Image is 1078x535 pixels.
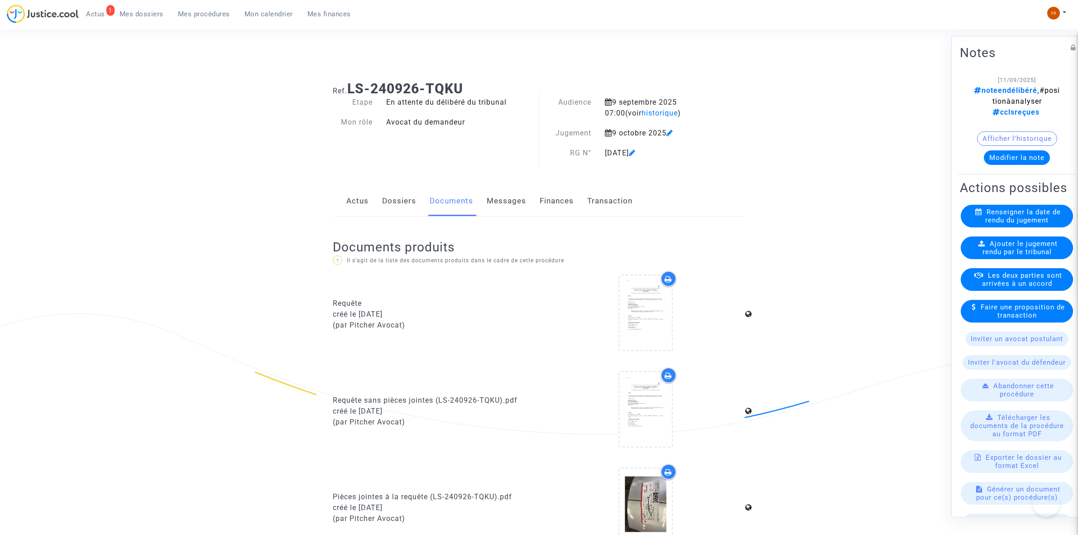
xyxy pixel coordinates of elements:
[333,255,745,266] p: Il s'agit de la liste des documents produits dans le cadre de cette procédure
[974,86,1040,94] span: noteendélibéré,
[540,186,574,216] a: Finances
[379,97,539,108] div: En attente du délibéré du tribunal
[598,148,716,159] div: [DATE]
[112,7,171,21] a: Mes dossiers
[998,76,1036,83] span: [11/09/2025]
[625,109,681,117] span: (voir )
[333,298,532,309] div: Requête
[86,10,105,18] span: Actus
[333,87,347,95] span: Ref.
[379,117,539,128] div: Avocat du demandeur
[974,86,1060,116] span: #positionàanalyser
[487,186,526,216] a: Messages
[333,309,532,320] div: créé le [DATE]
[992,107,1040,116] span: cclsreçues
[985,207,1061,224] span: Renseigner la date de rendu du jugement
[960,179,1074,195] h2: Actions possibles
[642,109,678,117] span: historique
[970,413,1064,438] span: Télécharger les documents de la procédure au format PDF
[539,97,599,119] div: Audience
[980,516,1067,533] span: Faire signer un document à un participant
[333,395,532,406] div: Requête sans pièces jointes (LS-240926-TQKU).pdf
[237,7,300,21] a: Mon calendrier
[1047,7,1060,19] img: fc99b196863ffcca57bb8fe2645aafd9
[171,7,237,21] a: Mes procédures
[976,485,1060,501] span: Générer un document pour ce(s) procédure(s)
[333,492,532,502] div: Pièces jointes à la requête (LS-240926-TQKU).pdf
[106,5,115,16] div: 1
[598,97,716,119] div: 9 septembre 2025 07:00
[981,303,1065,319] span: Faire une proposition de transaction
[968,358,1066,366] span: Inviter l'avocat du défendeur
[333,502,532,513] div: créé le [DATE]
[430,186,473,216] a: Documents
[120,10,163,18] span: Mes dossiers
[1033,490,1060,517] iframe: Help Scout Beacon - Open
[977,131,1057,145] button: Afficher l'historique
[382,186,416,216] a: Dossiers
[993,381,1054,398] span: Abandonner cette procédure
[598,128,716,139] div: 9 octobre 2025
[300,7,358,21] a: Mes finances
[326,97,379,108] div: Etape
[346,186,369,216] a: Actus
[178,10,230,18] span: Mes procédures
[7,5,79,23] img: jc-logo.svg
[986,453,1062,469] span: Exporter le dossier au format Excel
[587,186,632,216] a: Transaction
[984,150,1050,164] button: Modifier la note
[539,148,599,159] div: RG N°
[244,10,293,18] span: Mon calendrier
[333,239,745,255] h2: Documents produits
[960,44,1074,60] h2: Notes
[971,334,1063,342] span: Inviter un avocat postulant
[982,239,1058,255] span: Ajouter le jugement rendu par le tribunal
[326,117,379,128] div: Mon rôle
[333,417,532,428] div: (par Pitcher Avocat)
[333,320,532,331] div: (par Pitcher Avocat)
[333,406,532,417] div: créé le [DATE]
[336,258,339,263] span: ?
[539,128,599,139] div: Jugement
[307,10,351,18] span: Mes finances
[79,7,112,21] a: 1Actus
[982,271,1062,287] span: Les deux parties sont arrivées à un accord
[347,81,463,96] b: LS-240926-TQKU
[333,513,532,524] div: (par Pitcher Avocat)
